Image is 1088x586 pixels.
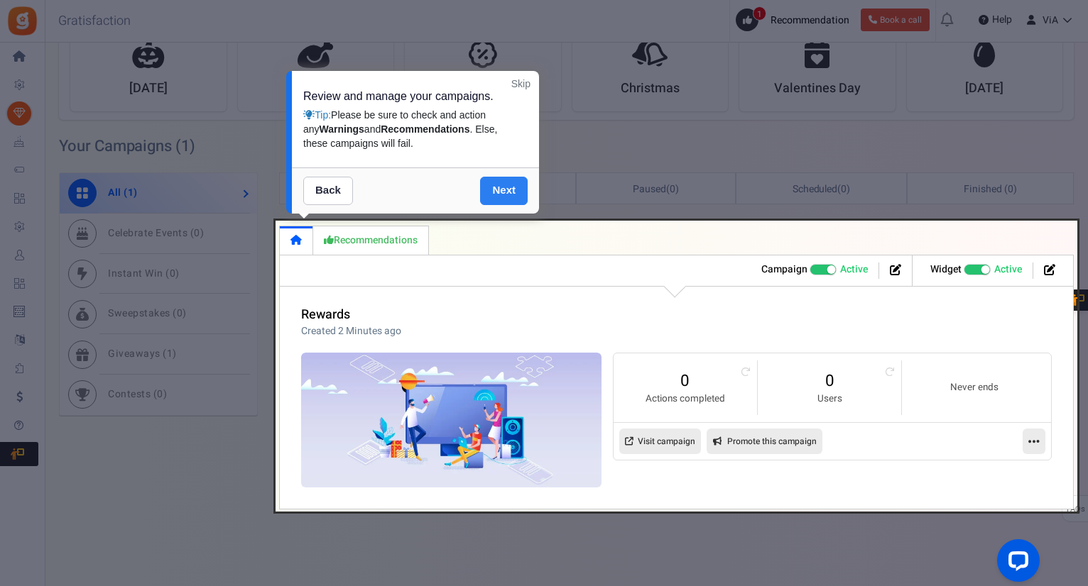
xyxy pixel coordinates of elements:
[511,77,531,91] a: Skip
[480,177,528,205] a: Next
[303,177,353,205] a: Back
[381,123,469,135] strong: Recommendations
[303,108,514,150] div: Tip:
[303,88,514,150] div: Review and manage your campaigns.
[303,109,497,149] span: Please be sure to check and action any and . Else, these campaigns will fail.
[320,123,364,135] strong: Warnings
